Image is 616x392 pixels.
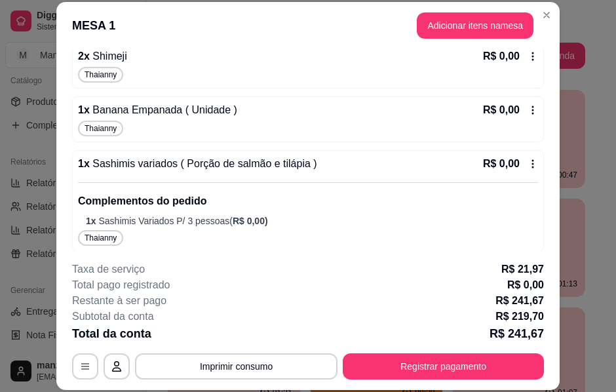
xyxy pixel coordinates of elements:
[72,277,170,293] p: Total pago registrado
[86,214,538,227] p: Sashimis Variados P/ 3 pessoas (
[78,49,127,64] p: 2 x
[90,50,127,62] span: Shimeji
[78,193,538,209] p: Complementos do pedido
[490,324,544,343] p: R$ 241,67
[90,104,237,115] span: Banana Empanada ( Unidade )
[135,353,337,380] button: Imprimir consumo
[82,123,119,134] span: Thaianny
[86,216,98,226] span: 1 x
[233,216,268,226] span: R$ 0,00 )
[72,324,151,343] p: Total da conta
[78,102,237,118] p: 1 x
[501,262,544,277] p: R$ 21,97
[78,156,317,172] p: 1 x
[495,293,544,309] p: R$ 241,67
[536,5,557,26] button: Close
[82,233,119,243] span: Thaianny
[72,293,166,309] p: Restante à ser pago
[90,158,317,169] span: Sashimis variados ( Porção de salmão e tilápia )
[507,277,544,293] p: R$ 0,00
[495,309,544,324] p: R$ 219,70
[72,262,145,277] p: Taxa de serviço
[72,309,154,324] p: Subtotal da conta
[483,49,520,64] p: R$ 0,00
[82,69,119,80] span: Thaianny
[343,353,544,380] button: Registrar pagamento
[56,2,560,49] header: MESA 1
[483,156,520,172] p: R$ 0,00
[417,12,533,39] button: Adicionar itens namesa
[483,102,520,118] p: R$ 0,00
